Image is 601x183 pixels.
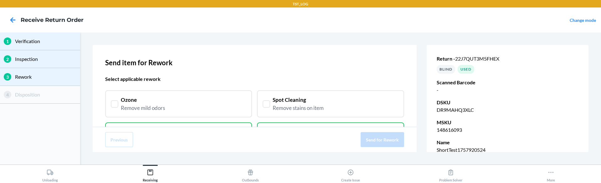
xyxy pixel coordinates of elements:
button: Send for Rework [361,132,404,147]
p: Disposition [15,91,76,98]
span: 22J7QUT3M5FHEX [455,56,499,62]
div: Create Issue [341,166,360,182]
div: Unloading [42,166,58,182]
a: Change mode [570,17,596,23]
div: Used [458,65,474,74]
button: More [501,165,601,182]
p: TST_LOG [293,1,308,7]
button: Receiving [100,165,200,182]
button: Previous [105,132,133,147]
button: Problem Solver [401,165,501,182]
div: 3 [4,73,11,81]
p: ShortTest1757920524 [437,146,578,154]
div: Receiving [143,166,158,182]
p: MSKU [437,119,578,126]
p: 148616093 [437,126,578,134]
p: Verification [15,37,76,45]
div: Ozone [121,96,165,104]
div: Spot Cleaning [273,96,324,104]
div: Remove mild odors [121,104,165,112]
p: Rework [15,73,76,81]
p: Send item for Rework [105,57,404,68]
p: Select applicable rework [105,75,404,83]
button: Outbounds [200,165,300,182]
p: - [437,86,578,94]
div: More [547,166,555,182]
div: Outbounds [242,166,259,182]
button: Create Issue [300,165,401,182]
div: 4 [4,91,11,98]
p: DR9MAHQ3XLC [437,106,578,114]
p: Inspection [15,55,76,63]
p: DSKU [437,99,578,106]
p: Return - [437,55,578,62]
div: Remove stains on item [273,104,324,112]
div: BLIND [437,65,455,74]
div: 1 [4,37,11,45]
div: 2 [4,55,11,63]
p: Scanned Barcode [437,79,578,86]
p: Name [437,139,578,146]
h4: Receive Return Order [21,16,84,24]
div: Problem Solver [439,166,462,182]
